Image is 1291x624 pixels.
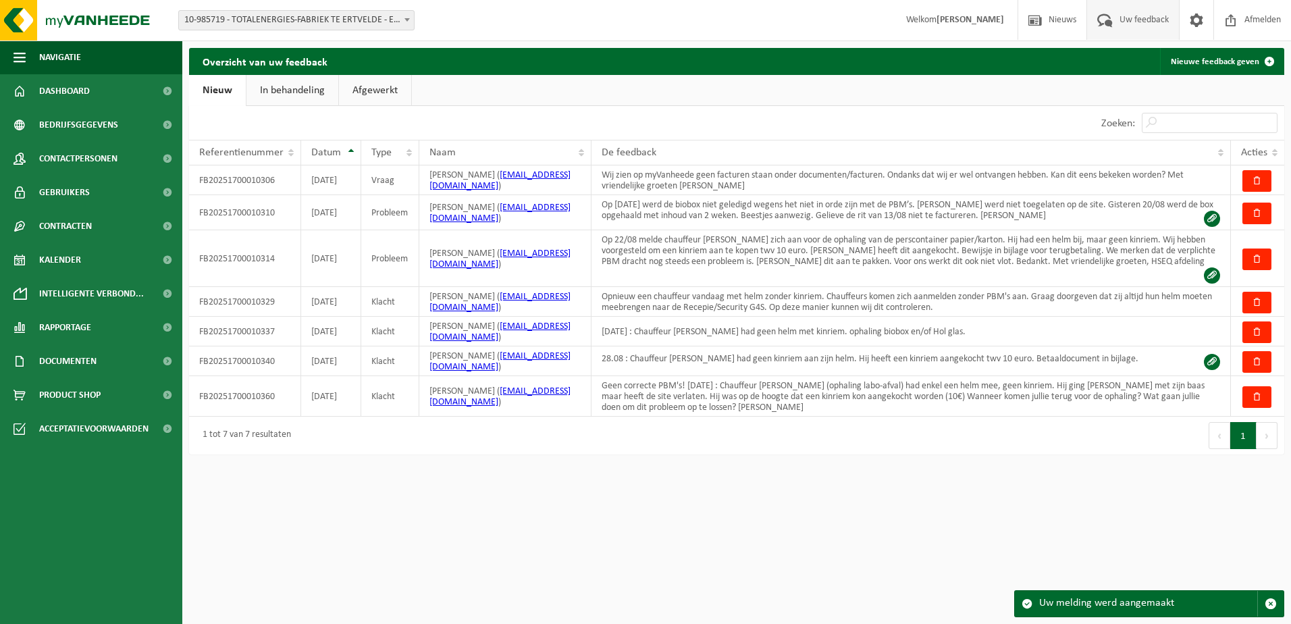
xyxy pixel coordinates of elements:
[189,195,301,230] td: FB20251700010310
[419,195,591,230] td: [PERSON_NAME] ( )
[591,165,1231,195] td: Wij zien op myVanheede geen facturen staan onder documenten/facturen. Ondanks dat wij er wel ontv...
[39,41,81,74] span: Navigatie
[429,292,571,313] a: [EMAIL_ADDRESS][DOMAIN_NAME]
[419,376,591,417] td: [PERSON_NAME] ( )
[39,311,91,344] span: Rapportage
[591,287,1231,317] td: Opnieuw een chauffeur vandaag met helm zonder kinriem. Chauffeurs komen zich aanmelden zonder PBM...
[361,376,419,417] td: Klacht
[937,15,1004,25] strong: [PERSON_NAME]
[371,147,392,158] span: Type
[419,287,591,317] td: [PERSON_NAME] ( )
[361,346,419,376] td: Klacht
[361,317,419,346] td: Klacht
[39,243,81,277] span: Kalender
[301,287,361,317] td: [DATE]
[339,75,411,106] a: Afgewerkt
[1209,422,1230,449] button: Previous
[419,165,591,195] td: [PERSON_NAME] ( )
[429,170,571,191] a: [EMAIL_ADDRESS][DOMAIN_NAME]
[419,317,591,346] td: [PERSON_NAME] ( )
[1257,422,1277,449] button: Next
[189,230,301,287] td: FB20251700010314
[39,412,149,446] span: Acceptatievoorwaarden
[419,230,591,287] td: [PERSON_NAME] ( )
[301,230,361,287] td: [DATE]
[429,249,571,269] a: [EMAIL_ADDRESS][DOMAIN_NAME]
[429,203,571,224] a: [EMAIL_ADDRESS][DOMAIN_NAME]
[591,376,1231,417] td: Geen correcte PBM's! [DATE] : Chauffeur [PERSON_NAME] (ophaling labo-afval) had enkel een helm me...
[591,317,1231,346] td: [DATE] : Chauffeur [PERSON_NAME] had geen helm met kinriem. ophaling biobox en/of Hol glas.
[178,10,415,30] span: 10-985719 - TOTALENERGIES-FABRIEK TE ERTVELDE - ERTVELDE
[1101,118,1135,129] label: Zoeken:
[361,287,419,317] td: Klacht
[39,142,117,176] span: Contactpersonen
[189,346,301,376] td: FB20251700010340
[39,378,101,412] span: Product Shop
[246,75,338,106] a: In behandeling
[591,346,1231,376] td: 28.08 : Chauffeur [PERSON_NAME] had geen kinriem aan zijn helm. Hij heeft een kinriem aangekocht ...
[429,386,571,407] a: [EMAIL_ADDRESS][DOMAIN_NAME]
[1241,147,1267,158] span: Acties
[189,317,301,346] td: FB20251700010337
[1230,422,1257,449] button: 1
[301,195,361,230] td: [DATE]
[39,209,92,243] span: Contracten
[361,230,419,287] td: Probleem
[429,147,456,158] span: Naam
[429,351,571,372] a: [EMAIL_ADDRESS][DOMAIN_NAME]
[301,376,361,417] td: [DATE]
[419,346,591,376] td: [PERSON_NAME] ( )
[39,344,97,378] span: Documenten
[301,317,361,346] td: [DATE]
[429,321,571,342] a: [EMAIL_ADDRESS][DOMAIN_NAME]
[301,346,361,376] td: [DATE]
[311,147,341,158] span: Datum
[39,108,118,142] span: Bedrijfsgegevens
[361,165,419,195] td: Vraag
[196,423,291,448] div: 1 tot 7 van 7 resultaten
[189,287,301,317] td: FB20251700010329
[39,176,90,209] span: Gebruikers
[199,147,284,158] span: Referentienummer
[189,165,301,195] td: FB20251700010306
[602,147,656,158] span: De feedback
[189,48,341,74] h2: Overzicht van uw feedback
[1039,591,1257,617] div: Uw melding werd aangemaakt
[179,11,414,30] span: 10-985719 - TOTALENERGIES-FABRIEK TE ERTVELDE - ERTVELDE
[189,376,301,417] td: FB20251700010360
[1160,48,1283,75] a: Nieuwe feedback geven
[591,195,1231,230] td: Op [DATE] werd de biobox niet geledigd wegens het niet in orde zijn met de PBM’s. [PERSON_NAME] w...
[39,74,90,108] span: Dashboard
[591,230,1231,287] td: Op 22/08 melde chauffeur [PERSON_NAME] zich aan voor de ophaling van de perscontainer papier/kart...
[301,165,361,195] td: [DATE]
[189,75,246,106] a: Nieuw
[361,195,419,230] td: Probleem
[39,277,144,311] span: Intelligente verbond...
